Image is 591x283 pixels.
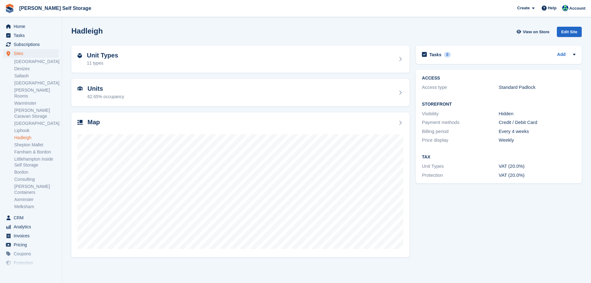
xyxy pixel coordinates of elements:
[3,31,59,40] a: menu
[14,107,59,119] a: [PERSON_NAME] Caravan Storage
[14,258,51,267] span: Protection
[429,52,441,57] h2: Tasks
[14,66,59,72] a: Devizes
[499,84,575,91] div: Standard Padlock
[14,73,59,79] a: Saltash
[444,52,451,57] div: 0
[17,3,94,13] a: [PERSON_NAME] Self Storage
[14,204,59,210] a: Melksham
[422,102,575,107] h2: Storefront
[87,94,124,100] div: 62.65% occupancy
[14,128,59,134] a: Liphook
[14,80,59,86] a: [GEOGRAPHIC_DATA]
[14,156,59,168] a: Littlehampton Inside Self Storage
[78,86,83,91] img: unit-icn-7be61d7bf1b0ce9d3e12c5938cc71ed9869f7b940bace4675aadf7bd6d80202e.svg
[71,27,103,35] h2: Hadleigh
[3,258,59,267] a: menu
[422,119,499,126] div: Payment methods
[14,49,51,58] span: Sites
[14,176,59,182] a: Consulting
[516,27,552,37] a: View on Store
[14,40,51,49] span: Subscriptions
[422,84,499,91] div: Access type
[569,5,585,11] span: Account
[87,60,118,66] div: 11 types
[557,51,566,58] a: Add
[523,29,549,35] span: View on Store
[499,128,575,135] div: Every 4 weeks
[548,5,557,11] span: Help
[557,27,582,37] div: Edit Site
[5,4,14,13] img: stora-icon-8386f47178a22dfd0bd8f6a31ec36ba5ce8667c1dd55bd0f319d3a0aa187defe.svg
[14,100,59,106] a: Warminster
[14,231,51,240] span: Invoices
[499,110,575,117] div: Hidden
[3,222,59,231] a: menu
[14,249,51,258] span: Coupons
[499,163,575,170] div: VAT (20.0%)
[14,59,59,65] a: [GEOGRAPHIC_DATA]
[14,22,51,31] span: Home
[422,137,499,144] div: Price display
[78,120,83,125] img: map-icn-33ee37083ee616e46c38cad1a60f524a97daa1e2b2c8c0bc3eb3415660979fc1.svg
[3,49,59,58] a: menu
[422,163,499,170] div: Unit Types
[87,52,118,59] h2: Unit Types
[3,22,59,31] a: menu
[14,213,51,222] span: CRM
[499,137,575,144] div: Weekly
[14,197,59,203] a: Axminster
[499,172,575,179] div: VAT (20.0%)
[3,249,59,258] a: menu
[87,119,100,126] h2: Map
[14,87,59,99] a: [PERSON_NAME] Rooms
[14,240,51,249] span: Pricing
[87,85,124,92] h2: Units
[3,240,59,249] a: menu
[78,53,82,58] img: unit-type-icn-2b2737a686de81e16bb02015468b77c625bbabd49415b5ef34ead5e3b44a266d.svg
[14,142,59,148] a: Shepton Mallet
[14,31,51,40] span: Tasks
[422,76,575,81] h2: ACCESS
[3,40,59,49] a: menu
[14,184,59,195] a: [PERSON_NAME] Containers
[14,121,59,126] a: [GEOGRAPHIC_DATA]
[71,112,410,258] a: Map
[422,155,575,160] h2: Tax
[499,119,575,126] div: Credit / Debit Card
[517,5,530,11] span: Create
[557,27,582,39] a: Edit Site
[14,267,51,276] span: Settings
[562,5,568,11] img: Jenna Pearcy
[422,172,499,179] div: Protection
[3,267,59,276] a: menu
[14,169,59,175] a: Bordon
[71,79,410,106] a: Units 62.65% occupancy
[422,128,499,135] div: Billing period
[3,231,59,240] a: menu
[14,222,51,231] span: Analytics
[71,46,410,73] a: Unit Types 11 types
[422,110,499,117] div: Visibility
[14,135,59,141] a: Hadleigh
[14,149,59,155] a: Farnham & Bordon
[3,213,59,222] a: menu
